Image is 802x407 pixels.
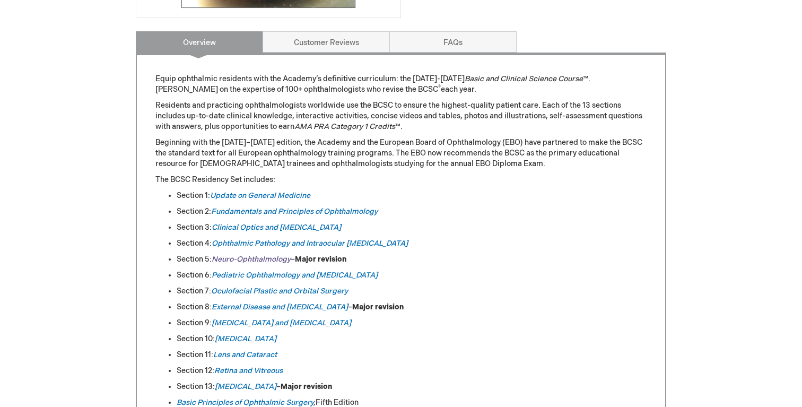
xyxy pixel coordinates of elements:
em: , [313,398,316,407]
p: Residents and practicing ophthalmologists worldwide use the BCSC to ensure the highest-quality pa... [155,100,647,132]
p: The BCSC Residency Set includes: [155,175,647,185]
li: Section 6: [177,270,647,281]
strong: Major revision [352,302,404,311]
em: Basic and Clinical Science Course [465,74,583,83]
a: Pediatric Ophthalmology and [MEDICAL_DATA] [212,271,378,280]
li: Section 8: – [177,302,647,313]
p: Equip ophthalmic residents with the Academy’s definitive curriculum: the [DATE]-[DATE] ™. [PERSON... [155,74,647,95]
strong: Major revision [295,255,346,264]
a: [MEDICAL_DATA] and [MEDICAL_DATA] [212,318,351,327]
a: [MEDICAL_DATA] [215,382,276,391]
a: FAQs [389,31,517,53]
p: Beginning with the [DATE]–[DATE] edition, the Academy and the European Board of Ophthalmology (EB... [155,137,647,169]
em: AMA PRA Category 1 Credits [294,122,395,131]
li: Section 10: [177,334,647,344]
li: Section 9: [177,318,647,328]
li: Section 7: [177,286,647,297]
a: Fundamentals and Principles of Ophthalmology [211,207,378,216]
a: Overview [136,31,263,53]
a: Neuro-Ophthalmology [212,255,291,264]
a: Oculofacial Plastic and Orbital Surgery [211,287,348,296]
sup: ® [438,84,441,91]
li: Section 11: [177,350,647,360]
a: Clinical Optics and [MEDICAL_DATA] [212,223,341,232]
li: Section 13: – [177,382,647,392]
a: [MEDICAL_DATA] [215,334,276,343]
li: Section 1: [177,190,647,201]
a: Retina and Vitreous [214,366,283,375]
a: Update on General Medicine [210,191,310,200]
li: Section 4: [177,238,647,249]
a: Ophthalmic Pathology and Intraocular [MEDICAL_DATA] [212,239,408,248]
li: Section 12: [177,366,647,376]
li: Section 2: [177,206,647,217]
strong: Major revision [281,382,332,391]
li: Section 5: – [177,254,647,265]
li: Section 3: [177,222,647,233]
a: Lens and Cataract [213,350,277,359]
a: External Disease and [MEDICAL_DATA] [212,302,348,311]
a: Customer Reviews [263,31,390,53]
a: Basic Principles of Ophthalmic Surgery [177,398,313,407]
